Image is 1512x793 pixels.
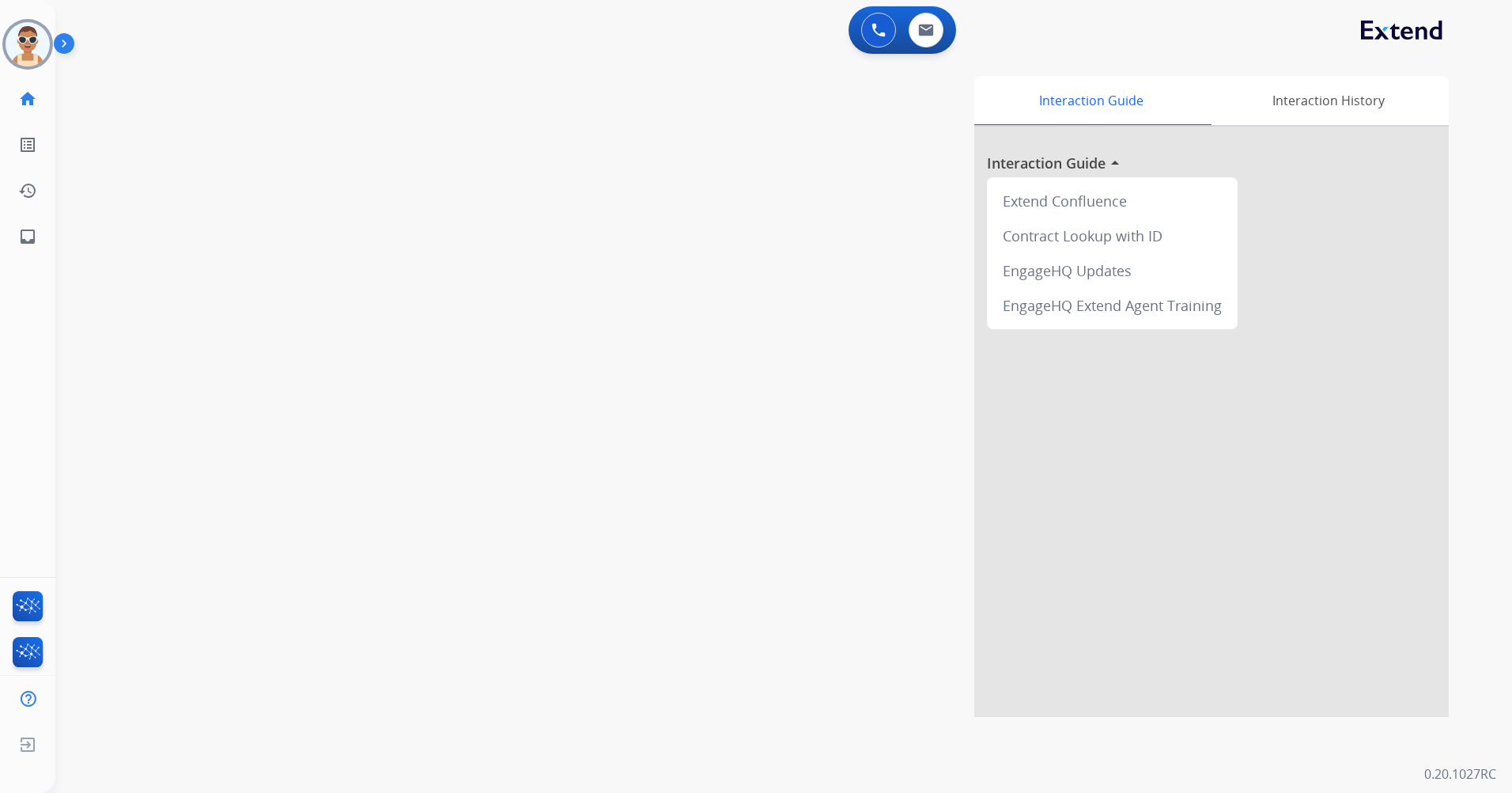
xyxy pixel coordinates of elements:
[6,22,50,66] img: avatar
[18,181,37,200] mat-icon: history
[1424,765,1496,784] p: 0.20.1027RC
[993,218,1231,253] div: Contract Lookup with ID
[1208,76,1449,125] div: Interaction History
[993,184,1231,218] div: Extend Confluence
[18,89,37,108] mat-icon: home
[18,227,37,246] mat-icon: inbox
[18,135,37,154] mat-icon: list_alt
[974,76,1208,125] div: Interaction Guide
[993,288,1231,323] div: EngageHQ Extend Agent Training
[993,253,1231,288] div: EngageHQ Updates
